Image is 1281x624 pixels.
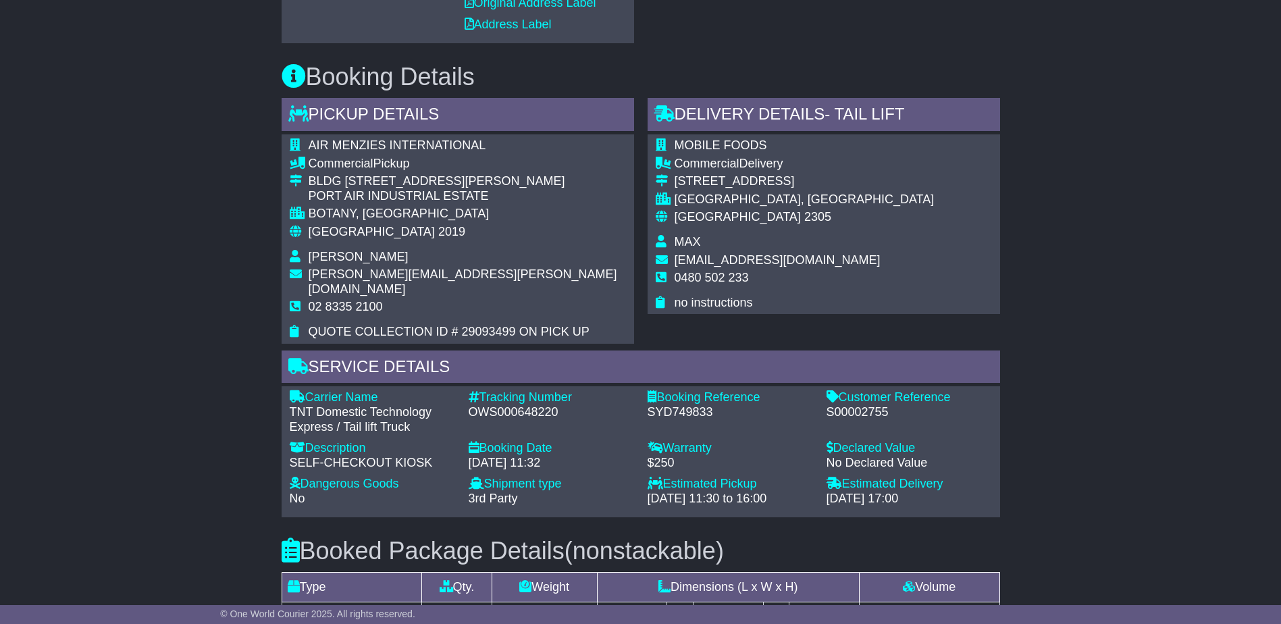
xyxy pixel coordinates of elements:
[675,174,935,189] div: [STREET_ADDRESS]
[282,573,422,602] td: Type
[675,210,801,224] span: [GEOGRAPHIC_DATA]
[309,250,409,263] span: [PERSON_NAME]
[465,18,552,31] a: Address Label
[309,157,626,172] div: Pickup
[675,192,935,207] div: [GEOGRAPHIC_DATA], [GEOGRAPHIC_DATA]
[675,235,701,249] span: MAX
[309,157,373,170] span: Commercial
[438,225,465,238] span: 2019
[827,390,992,405] div: Customer Reference
[309,207,626,222] div: BOTANY, [GEOGRAPHIC_DATA]
[290,441,455,456] div: Description
[827,456,992,471] div: No Declared Value
[675,157,935,172] div: Delivery
[827,477,992,492] div: Estimated Delivery
[492,573,597,602] td: Weight
[648,456,813,471] div: $250
[675,138,767,152] span: MOBILE FOODS
[648,492,813,506] div: [DATE] 11:30 to 16:00
[290,390,455,405] div: Carrier Name
[220,608,415,619] span: © One World Courier 2025. All rights reserved.
[648,477,813,492] div: Estimated Pickup
[597,573,859,602] td: Dimensions (L x W x H)
[827,441,992,456] div: Declared Value
[290,477,455,492] div: Dangerous Goods
[309,225,435,238] span: [GEOGRAPHIC_DATA]
[469,477,634,492] div: Shipment type
[675,253,881,267] span: [EMAIL_ADDRESS][DOMAIN_NAME]
[309,174,626,189] div: BLDG [STREET_ADDRESS][PERSON_NAME]
[309,189,626,204] div: PORT AIR INDUSTRIAL ESTATE
[290,405,455,434] div: TNT Domestic Technology Express / Tail lift Truck
[290,456,455,471] div: SELF-CHECKOUT KIOSK
[804,210,831,224] span: 2305
[282,350,1000,387] div: Service Details
[469,441,634,456] div: Booking Date
[827,492,992,506] div: [DATE] 17:00
[565,537,724,565] span: (nonstackable)
[648,405,813,420] div: SYD749833
[282,538,1000,565] h3: Booked Package Details
[469,456,634,471] div: [DATE] 11:32
[825,105,904,123] span: - Tail Lift
[282,63,1000,90] h3: Booking Details
[648,390,813,405] div: Booking Reference
[309,138,486,152] span: AIR MENZIES INTERNATIONAL
[469,390,634,405] div: Tracking Number
[469,492,518,505] span: 3rd Party
[309,300,383,313] span: 02 8335 2100
[675,271,749,284] span: 0480 502 233
[469,405,634,420] div: OWS000648220
[675,157,739,170] span: Commercial
[282,98,634,134] div: Pickup Details
[290,492,305,505] span: No
[422,573,492,602] td: Qty.
[309,325,590,338] span: QUOTE COLLECTION ID # 29093499 ON PICK UP
[675,296,753,309] span: no instructions
[827,405,992,420] div: S00002755
[309,267,617,296] span: [PERSON_NAME][EMAIL_ADDRESS][PERSON_NAME][DOMAIN_NAME]
[859,573,999,602] td: Volume
[648,441,813,456] div: Warranty
[648,98,1000,134] div: Delivery Details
